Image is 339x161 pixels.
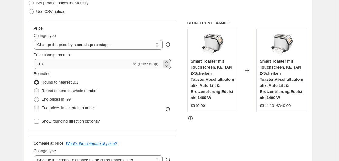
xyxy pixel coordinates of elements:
span: Change type [34,33,56,38]
span: % (Price drop) [133,62,158,66]
span: Price change amount [34,52,71,57]
img: 61NAgnrXziL_80x.jpg [270,32,294,56]
input: -15 [34,59,132,69]
span: Round to nearest .01 [42,80,78,84]
div: €349.00 [191,103,205,109]
span: Smart Toaster mit Touchscreen, KETIAN 2-Scheiben Toaster,Abschaltautomatik, Auto Lift & Brotzentr... [260,59,303,100]
h6: STOREFRONT EXAMPLE [187,21,307,26]
span: Set product prices individually [36,1,89,5]
span: Show rounding direction options? [42,119,100,123]
span: End prices in a certain number [42,106,95,110]
div: help [165,41,171,48]
span: Change type [34,148,56,153]
img: 61NAgnrXziL_80x.jpg [200,32,225,56]
button: What's the compare at price? [66,141,117,146]
span: Round to nearest whole number [42,88,98,93]
span: Use CSV upload [36,9,66,14]
h3: Compare at price [34,141,63,146]
span: Smart Toaster mit Touchscreen, KETIAN 2-Scheiben Toaster,Abschaltautomatik, Auto Lift & Brotzentr... [191,59,234,100]
h3: Price [34,26,43,31]
span: End prices in .99 [42,97,71,102]
div: €314.10 [260,103,274,109]
span: Rounding [34,71,51,76]
strike: €349.00 [276,103,291,109]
